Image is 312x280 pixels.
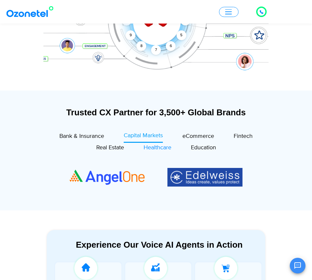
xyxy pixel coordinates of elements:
[144,143,171,154] a: Healthcare
[191,144,216,151] span: Education
[47,107,265,118] div: Trusted CX Partner for 3,500+ Global Brands
[234,133,253,140] span: Fintech
[124,132,163,139] span: Capital Markets
[124,131,163,143] a: Capital Markets
[151,45,161,55] div: 7
[177,30,186,40] div: 5
[166,41,176,51] div: 6
[182,133,214,140] span: eCommerce
[290,258,305,273] button: Open chat
[234,131,253,143] a: Fintech
[59,133,104,140] span: Bank & Insurance
[191,143,216,154] a: Education
[182,131,214,143] a: eCommerce
[59,131,104,143] a: Bank & Insurance
[53,240,265,250] div: Experience Our Voice AI Agents in Action
[70,161,242,194] div: Image Carousel
[96,143,124,154] a: Real Estate
[144,144,171,151] span: Healthcare
[136,41,146,51] div: 8
[126,30,135,40] div: 9
[96,144,124,151] span: Real Estate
